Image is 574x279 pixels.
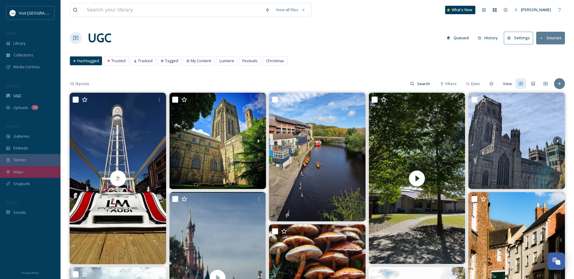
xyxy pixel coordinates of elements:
span: Collections [13,52,33,58]
video: Imagine a place where the first weeks of school are more than learning routines - they’re about j... [369,93,465,264]
a: History [475,32,504,44]
a: What's New [445,6,475,14]
span: Lumiere [219,58,234,64]
img: thumbnail [70,93,166,264]
span: UGC [13,93,21,99]
span: COLLECT [6,84,19,88]
a: UGC [88,29,111,47]
button: Queued [444,32,472,44]
img: Lovely mooch around Durham Cathedral with the NOMOS Glashütte Tangente 38 Date watch, in a limite... [169,93,266,189]
video: #porsche #917 #durham #canam #luftgekühlt [70,93,166,264]
span: Media Centres [13,64,40,70]
span: Festivals [242,58,258,64]
span: Date [471,81,480,87]
img: Durham Cathedral #durhamcathedral #durham #dayout [468,93,565,189]
span: MEDIA [6,31,17,36]
span: Stories [13,157,26,163]
span: Galleries [13,133,30,139]
span: Filters [445,81,457,87]
a: Settings [504,32,536,44]
span: Library [13,40,25,46]
span: Tagged [165,58,178,64]
img: Durham Days An impromptu visit to Durham and the only snap I got. #outandaboutwithandy #Durham #r... [269,93,366,221]
button: Sources [536,32,565,44]
span: Hashtagged [77,58,99,64]
span: Christmas [266,58,284,64]
button: Settings [504,32,533,44]
input: Search your library [84,3,262,17]
span: Embeds [13,145,28,151]
span: Visit [GEOGRAPHIC_DATA] [19,10,66,16]
span: 10.1k posts [70,81,89,87]
span: SnapLink [13,181,30,187]
a: View all files [273,4,308,16]
span: Tracked [138,58,153,64]
div: 16 [31,105,38,110]
span: View: [503,81,513,87]
img: 1680077135441.jpeg [10,10,16,16]
img: thumbnail [369,93,465,264]
span: Maps [13,169,23,175]
a: Privacy Policy [21,269,39,276]
span: Privacy Policy [21,271,39,275]
span: [PERSON_NAME] [521,7,551,12]
span: Socials [13,210,26,215]
button: Open Chat [547,252,565,270]
input: Search [414,78,434,90]
button: History [475,32,501,44]
span: Trusted [111,58,126,64]
a: [PERSON_NAME] [511,4,554,16]
span: My Content [191,58,211,64]
span: SOCIALS [6,200,18,205]
a: Queued [444,32,475,44]
span: WIDGETS [6,124,20,129]
span: Uploads [13,105,28,111]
